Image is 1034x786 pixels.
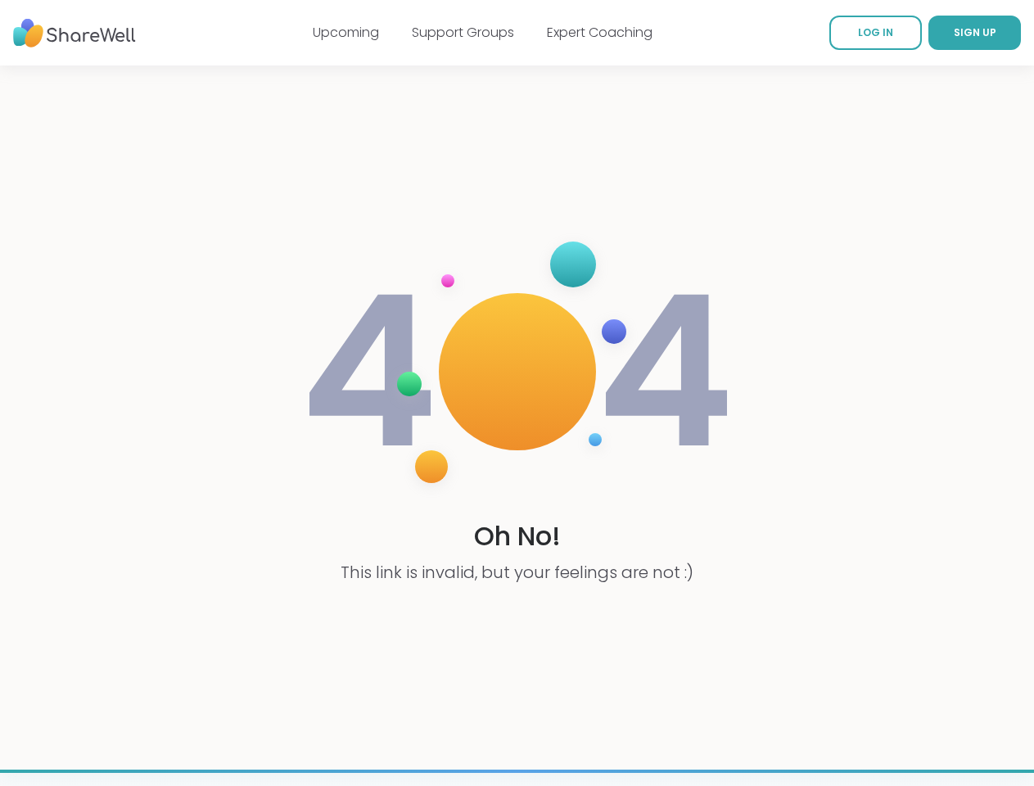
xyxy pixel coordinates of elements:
[829,16,922,50] a: LOG IN
[341,561,693,584] p: This link is invalid, but your feelings are not :)
[313,23,379,42] a: Upcoming
[954,25,996,39] span: SIGN UP
[13,11,136,56] img: ShareWell Nav Logo
[412,23,514,42] a: Support Groups
[300,225,735,518] img: 404
[474,518,561,555] h1: Oh No!
[858,25,893,39] span: LOG IN
[928,16,1021,50] a: SIGN UP
[547,23,652,42] a: Expert Coaching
